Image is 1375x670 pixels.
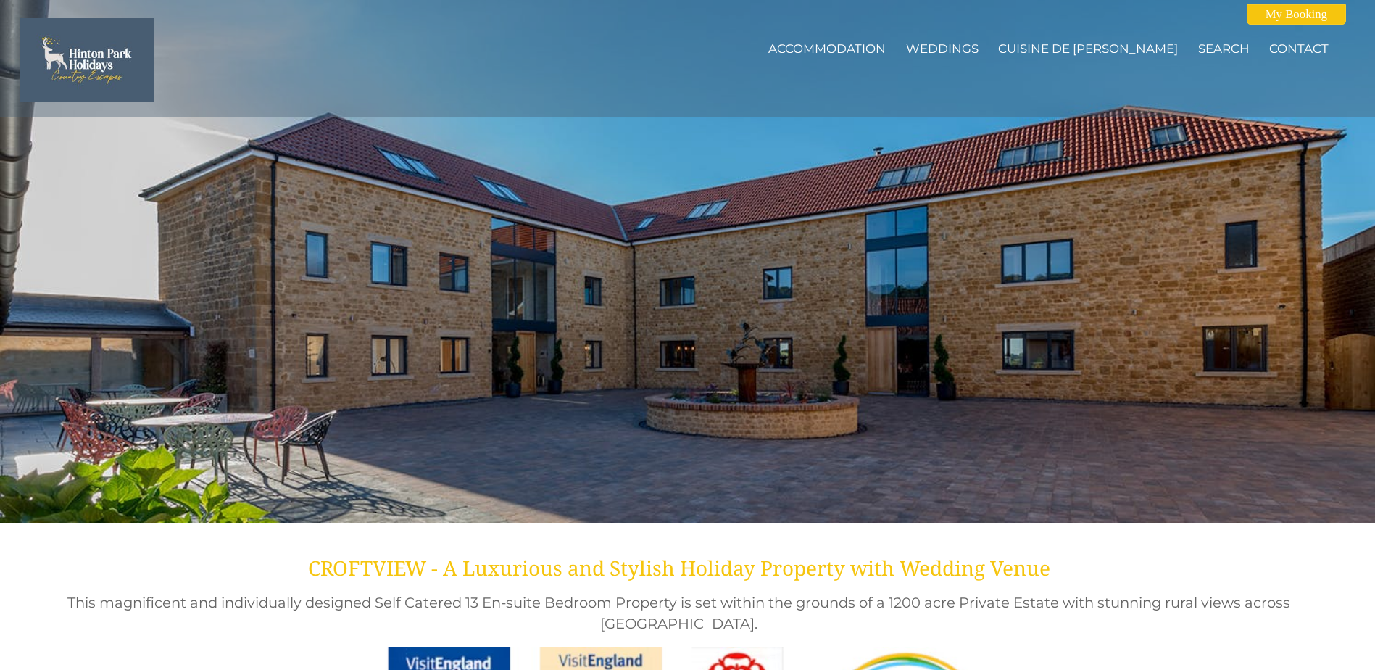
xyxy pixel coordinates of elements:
[1198,41,1250,56] a: Search
[906,41,979,56] a: Weddings
[29,592,1329,635] h2: This magnificent and individually designed Self Catered 13 En-suite Bedroom Property is set withi...
[1269,41,1329,56] a: Contact
[20,18,154,102] img: Hinton Park Holidays Ltd
[29,554,1329,582] h1: CROFTVIEW - A Luxurious and Stylish Holiday Property with Wedding Venue
[1247,4,1346,25] a: My Booking
[768,41,886,56] a: Accommodation
[998,41,1178,56] a: Cuisine de [PERSON_NAME]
